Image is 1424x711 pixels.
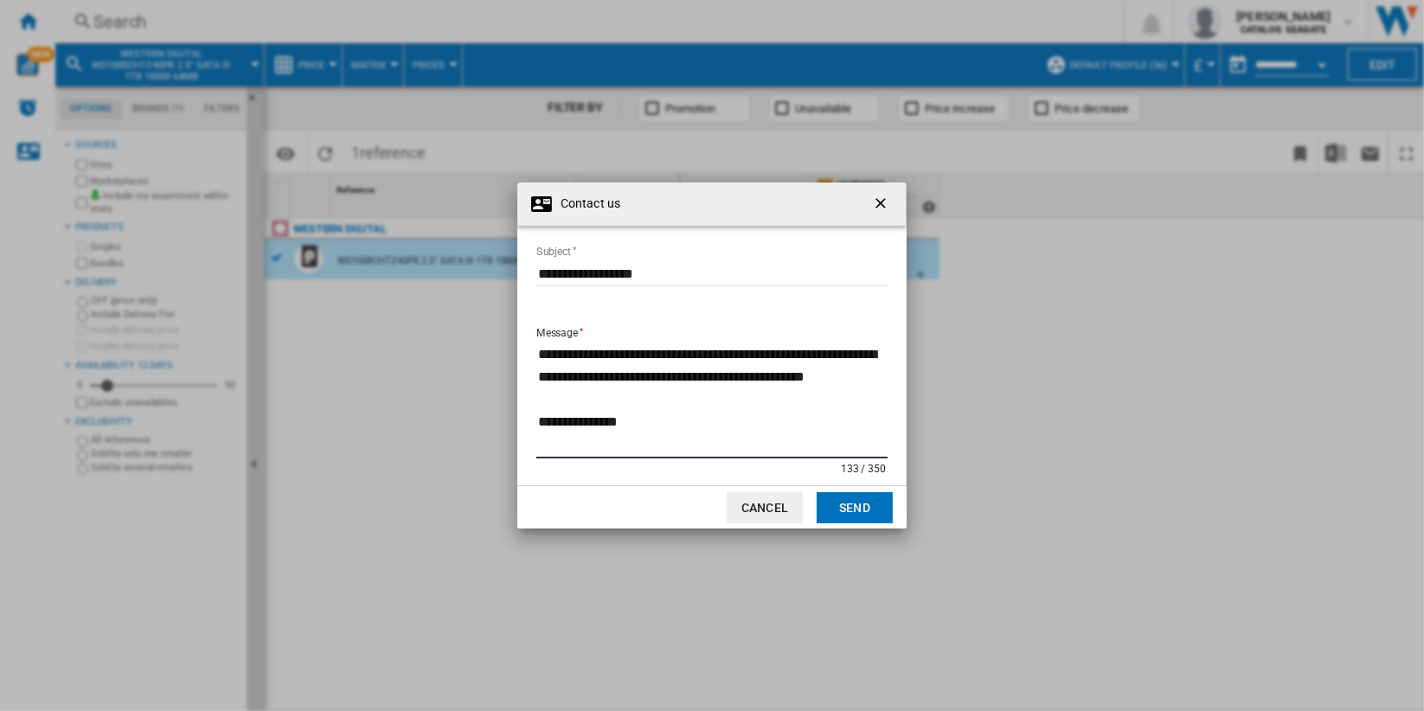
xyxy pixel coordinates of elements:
button: Cancel [727,492,803,523]
button: Send [817,492,893,523]
h4: Contact us [552,195,620,213]
button: getI18NText('BUTTONS.CLOSE_DIALOG') [865,187,900,221]
ng-md-icon: getI18NText('BUTTONS.CLOSE_DIALOG') [872,195,893,215]
div: 133 / 350 [841,458,888,475]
